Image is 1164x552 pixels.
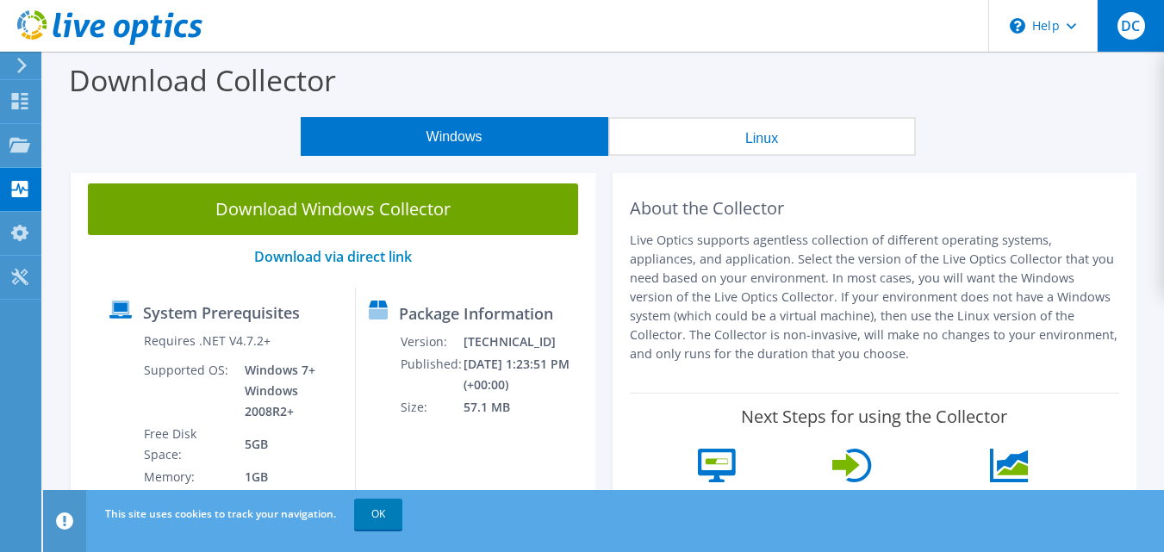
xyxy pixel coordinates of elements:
td: [DATE] 1:23:51 PM (+00:00) [463,353,588,396]
td: [TECHNICAL_ID] [463,331,588,353]
label: Unzip and run the .exe [677,482,756,522]
button: Linux [608,117,916,156]
p: Live Optics supports agentless collection of different operating systems, appliances, and applica... [630,231,1120,363]
td: 57.1 MB [463,396,588,419]
a: OK [354,499,402,530]
a: Download via direct link [254,247,412,266]
td: System Type: [143,488,233,511]
span: This site uses cookies to track your navigation. [105,506,336,521]
td: 5GB [232,423,341,466]
svg: \n [1010,18,1025,34]
label: Next Steps for using the Collector [741,406,1007,427]
label: Log into the Live Optics portal and view your project [765,482,939,522]
td: Supported OS: [143,359,233,423]
td: Published: [400,353,463,396]
h2: About the Collector [630,198,1120,219]
td: Windows 7+ Windows 2008R2+ [232,359,341,423]
td: Version: [400,331,463,353]
label: Download Collector [69,60,336,100]
td: Memory: [143,466,233,488]
label: View your data within the project [948,482,1072,522]
a: Download Windows Collector [88,183,578,235]
td: x64 [232,488,341,511]
td: 1GB [232,466,341,488]
span: DC [1117,12,1145,40]
label: Requires .NET V4.7.2+ [144,332,271,350]
button: Windows [301,117,608,156]
label: System Prerequisites [143,304,300,321]
td: Free Disk Space: [143,423,233,466]
label: Package Information [399,305,553,322]
td: Size: [400,396,463,419]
